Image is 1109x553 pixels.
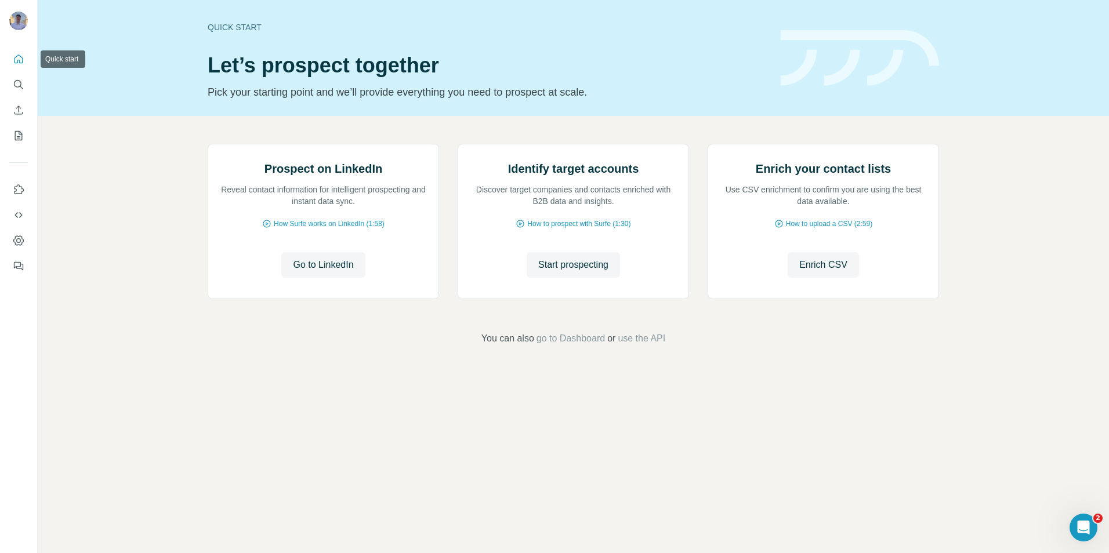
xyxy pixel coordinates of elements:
button: Search [9,74,28,95]
button: Use Surfe API [9,205,28,225]
iframe: Intercom live chat [1070,514,1097,541]
p: Use CSV enrichment to confirm you are using the best data available. [720,184,927,207]
button: Enrich CSV [9,100,28,121]
button: My lists [9,125,28,146]
h1: Let’s prospect together [208,54,767,77]
span: You can also [481,332,534,345]
button: Feedback [9,256,28,276]
button: Use Surfe on LinkedIn [9,179,28,200]
button: Quick start [9,49,28,70]
span: How to upload a CSV (2:59) [786,219,872,229]
span: 2 [1093,514,1103,523]
h2: Identify target accounts [508,161,639,177]
p: Reveal contact information for intelligent prospecting and instant data sync. [220,184,427,207]
button: use the API [618,332,665,345]
button: Enrich CSV [788,252,859,278]
button: Start prospecting [527,252,620,278]
h2: Prospect on LinkedIn [264,161,382,177]
span: Start prospecting [538,258,608,272]
button: Go to LinkedIn [281,252,365,278]
span: or [607,332,615,345]
button: go to Dashboard [537,332,605,345]
span: Go to LinkedIn [293,258,353,272]
p: Discover target companies and contacts enriched with B2B data and insights. [470,184,677,207]
button: Dashboard [9,230,28,251]
span: How to prospect with Surfe (1:30) [527,219,630,229]
div: Quick start [208,21,767,33]
img: banner [781,30,939,86]
p: Pick your starting point and we’ll provide everything you need to prospect at scale. [208,84,767,100]
span: Enrich CSV [799,258,847,272]
img: Avatar [9,12,28,30]
span: How Surfe works on LinkedIn (1:58) [274,219,385,229]
h2: Enrich your contact lists [756,161,891,177]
